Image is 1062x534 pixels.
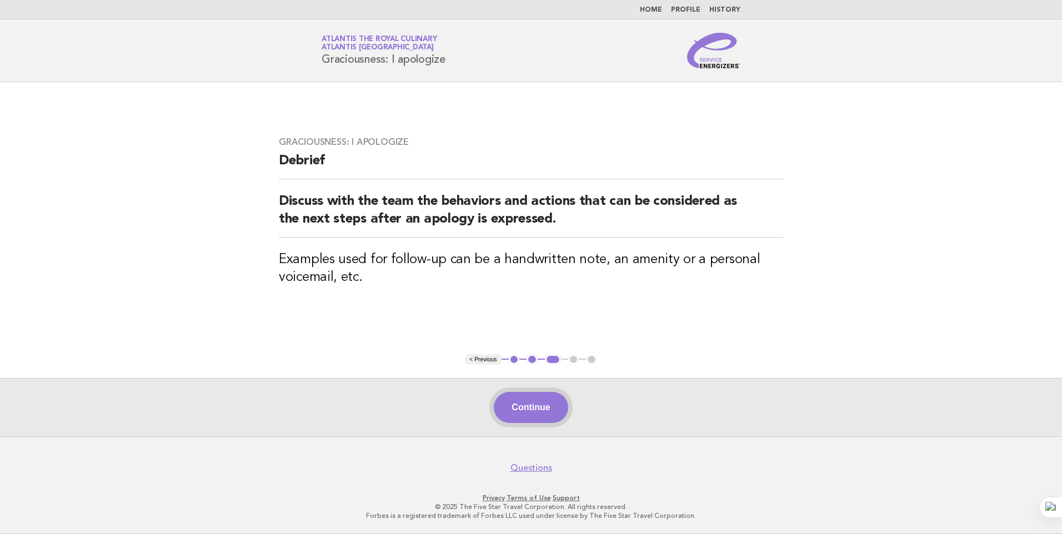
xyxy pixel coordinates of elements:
[553,494,580,502] a: Support
[509,354,520,365] button: 1
[507,494,551,502] a: Terms of Use
[322,36,437,51] a: Atlantis the Royal CulinaryAtlantis [GEOGRAPHIC_DATA]
[191,493,871,502] p: · ·
[510,462,552,473] a: Questions
[279,251,783,286] h3: Examples used for follow-up can be a handwritten note, an amenity or a personal voicemail, etc.
[545,354,561,365] button: 3
[191,511,871,520] p: Forbes is a registered trademark of Forbes LLC used under license by The Five Star Travel Corpora...
[494,392,568,423] button: Continue
[687,33,740,68] img: Service Energizers
[279,137,783,148] h3: Graciousness: I apologize
[322,36,445,65] h1: Graciousness: I apologize
[465,354,501,365] button: < Previous
[483,494,505,502] a: Privacy
[191,502,871,511] p: © 2025 The Five Star Travel Corporation. All rights reserved.
[279,152,783,179] h2: Debrief
[640,7,662,13] a: Home
[279,193,783,238] h2: Discuss with the team the behaviors and actions that can be considered as the next steps after an...
[322,44,434,52] span: Atlantis [GEOGRAPHIC_DATA]
[527,354,538,365] button: 2
[709,7,740,13] a: History
[671,7,700,13] a: Profile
